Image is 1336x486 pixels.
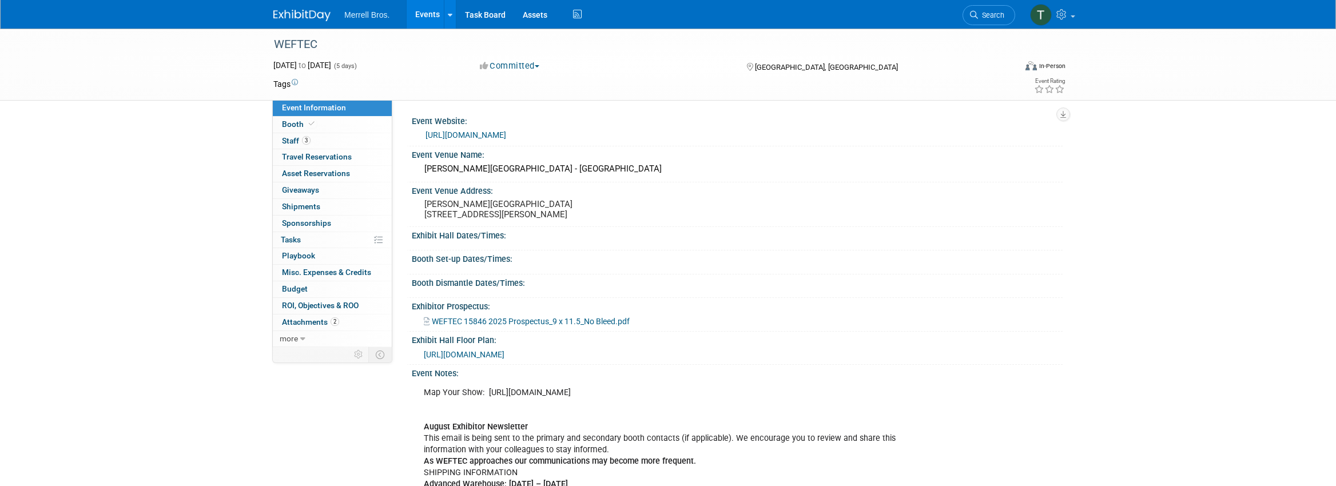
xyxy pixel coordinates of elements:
[273,298,392,314] a: ROI, Objectives & ROO
[755,63,898,71] span: [GEOGRAPHIC_DATA], [GEOGRAPHIC_DATA]
[309,121,315,127] i: Booth reservation complete
[282,268,371,277] span: Misc. Expenses & Credits
[412,365,1063,379] div: Event Notes:
[273,232,392,248] a: Tasks
[412,298,1063,312] div: Exhibitor Prospectus:
[273,10,331,21] img: ExhibitDay
[281,235,301,244] span: Tasks
[1034,78,1065,84] div: Event Rating
[282,152,352,161] span: Travel Reservations
[273,61,331,70] span: [DATE] [DATE]
[297,61,308,70] span: to
[424,422,528,432] b: August Exhibitor Newsletter
[273,314,392,330] a: Attachments2
[978,11,1004,19] span: Search
[273,182,392,198] a: Giveaways
[963,5,1015,25] a: Search
[1025,61,1037,70] img: Format-Inperson.png
[1030,4,1052,26] img: Theresa Lucas
[369,347,392,362] td: Toggle Event Tabs
[270,34,998,55] div: WEFTEC
[1039,62,1065,70] div: In-Person
[476,60,544,72] button: Committed
[273,216,392,232] a: Sponsorships
[282,317,339,326] span: Attachments
[282,103,346,112] span: Event Information
[282,202,320,211] span: Shipments
[282,185,319,194] span: Giveaways
[273,117,392,133] a: Booth
[273,265,392,281] a: Misc. Expenses & Credits
[273,199,392,215] a: Shipments
[412,332,1063,346] div: Exhibit Hall Floor Plan:
[282,119,317,129] span: Booth
[282,284,308,293] span: Budget
[280,334,298,343] span: more
[282,136,311,145] span: Staff
[282,218,331,228] span: Sponsorships
[333,62,357,70] span: (5 days)
[412,274,1063,289] div: Booth Dismantle Dates/Times:
[412,113,1063,127] div: Event Website:
[412,250,1063,265] div: Booth Set-up Dates/Times:
[344,10,389,19] span: Merrell Bros.
[412,182,1063,197] div: Event Venue Address:
[273,281,392,297] a: Budget
[349,347,369,362] td: Personalize Event Tab Strip
[426,130,506,140] a: [URL][DOMAIN_NAME]
[412,227,1063,241] div: Exhibit Hall Dates/Times:
[273,133,392,149] a: Staff3
[282,301,359,310] span: ROI, Objectives & ROO
[424,199,670,220] pre: [PERSON_NAME][GEOGRAPHIC_DATA] [STREET_ADDRESS][PERSON_NAME]
[424,317,630,326] a: WEFTEC 15846 2025 Prospectus_9 x 11.5_No Bleed.pdf
[412,146,1063,161] div: Event Venue Name:
[948,59,1065,77] div: Event Format
[424,350,504,359] a: [URL][DOMAIN_NAME]
[273,100,392,116] a: Event Information
[331,317,339,326] span: 2
[273,149,392,165] a: Travel Reservations
[424,456,696,466] b: As WEFTEC approaches our communications may become more frequent.
[420,160,1054,178] div: [PERSON_NAME][GEOGRAPHIC_DATA] - [GEOGRAPHIC_DATA]
[273,331,392,347] a: more
[273,248,392,264] a: Playbook
[282,251,315,260] span: Playbook
[302,136,311,145] span: 3
[273,78,298,90] td: Tags
[282,169,350,178] span: Asset Reservations
[432,317,630,326] span: WEFTEC 15846 2025 Prospectus_9 x 11.5_No Bleed.pdf
[273,166,392,182] a: Asset Reservations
